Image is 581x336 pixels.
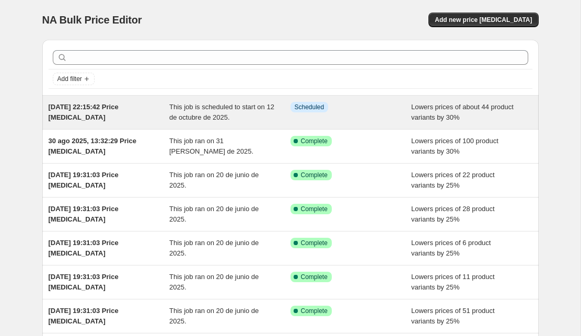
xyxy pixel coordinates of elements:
[428,13,538,27] button: Add new price [MEDICAL_DATA]
[169,273,259,291] span: This job ran on 20 de junio de 2025.
[169,103,274,121] span: This job is scheduled to start on 12 de octubre de 2025.
[169,307,259,325] span: This job ran on 20 de junio de 2025.
[295,103,324,111] span: Scheduled
[411,205,495,223] span: Lowers prices of 28 product variants by 25%
[301,307,328,315] span: Complete
[435,16,532,24] span: Add new price [MEDICAL_DATA]
[411,171,495,189] span: Lowers prices of 22 product variants by 25%
[169,171,259,189] span: This job ran on 20 de junio de 2025.
[169,239,259,257] span: This job ran on 20 de junio de 2025.
[301,239,328,247] span: Complete
[49,205,119,223] span: [DATE] 19:31:03 Price [MEDICAL_DATA]
[49,103,119,121] span: [DATE] 22:15:42 Price [MEDICAL_DATA]
[411,137,498,155] span: Lowers prices of 100 product variants by 30%
[411,103,514,121] span: Lowers prices of about 44 product variants by 30%
[411,273,495,291] span: Lowers prices of 11 product variants by 25%
[49,273,119,291] span: [DATE] 19:31:03 Price [MEDICAL_DATA]
[301,171,328,179] span: Complete
[169,205,259,223] span: This job ran on 20 de junio de 2025.
[49,307,119,325] span: [DATE] 19:31:03 Price [MEDICAL_DATA]
[301,205,328,213] span: Complete
[301,273,328,281] span: Complete
[57,75,82,83] span: Add filter
[53,73,95,85] button: Add filter
[411,307,495,325] span: Lowers prices of 51 product variants by 25%
[411,239,491,257] span: Lowers prices of 6 product variants by 25%
[301,137,328,145] span: Complete
[49,137,136,155] span: 30 ago 2025, 13:32:29 Price [MEDICAL_DATA]
[49,239,119,257] span: [DATE] 19:31:03 Price [MEDICAL_DATA]
[49,171,119,189] span: [DATE] 19:31:03 Price [MEDICAL_DATA]
[169,137,253,155] span: This job ran on 31 [PERSON_NAME] de 2025.
[42,14,142,26] span: NA Bulk Price Editor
